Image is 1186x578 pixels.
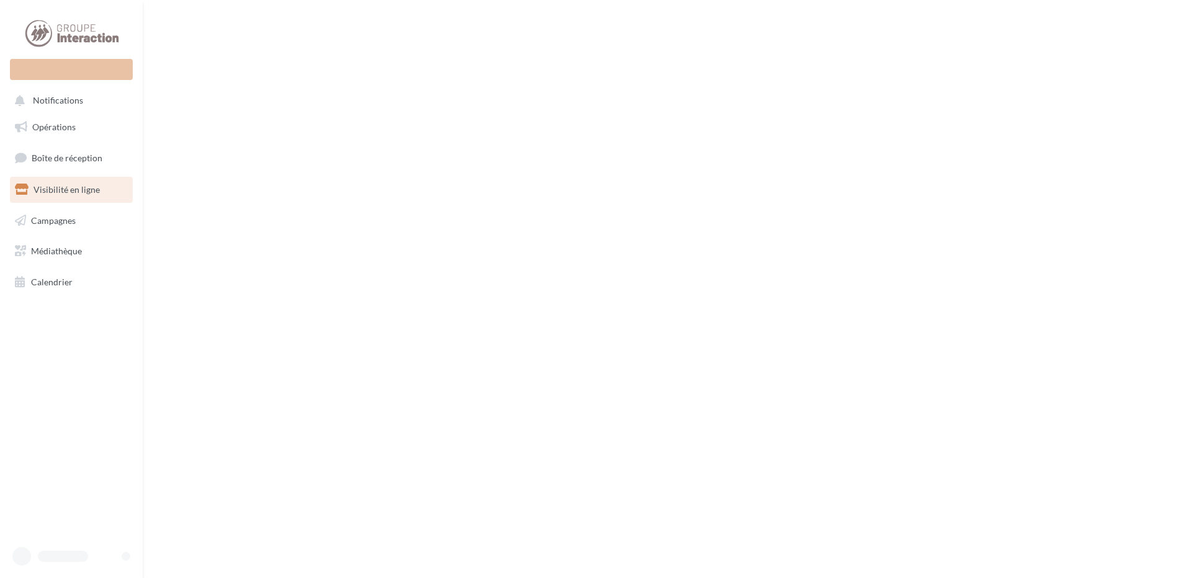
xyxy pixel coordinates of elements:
span: Campagnes [31,215,76,225]
a: Opérations [7,114,135,140]
a: Boîte de réception [7,144,135,171]
span: Boîte de réception [32,153,102,163]
span: Médiathèque [31,246,82,256]
a: Campagnes [7,208,135,234]
span: Calendrier [31,277,73,287]
a: Calendrier [7,269,135,295]
a: Visibilité en ligne [7,177,135,203]
a: Médiathèque [7,238,135,264]
span: Opérations [32,122,76,132]
span: Visibilité en ligne [33,184,100,195]
div: Nouvelle campagne [10,59,133,80]
span: Notifications [33,96,83,106]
